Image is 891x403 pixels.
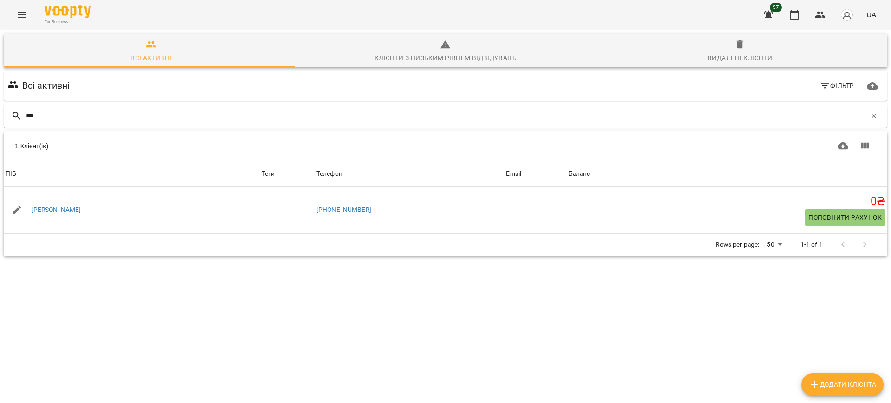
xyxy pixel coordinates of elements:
button: Menu [11,4,33,26]
p: Rows per page: [716,240,759,249]
div: 50 [763,238,785,251]
div: Sort [316,168,342,179]
span: Поповнити рахунок [808,212,882,223]
span: UA [866,10,876,19]
div: Table Toolbar [4,131,887,161]
span: Телефон [316,168,502,179]
div: ПІБ [6,168,16,179]
div: Телефон [316,168,342,179]
span: For Business [45,19,91,25]
button: Фільтр [816,77,858,94]
span: 97 [770,3,782,12]
div: Теги [262,168,313,179]
div: Баланс [568,168,590,179]
div: Видалені клієнти [708,52,772,64]
h5: 0 ₴ [568,194,885,209]
div: Клієнти з низьким рівнем відвідувань [374,52,517,64]
img: Voopty Logo [45,5,91,18]
img: avatar_s.png [840,8,853,21]
div: Sort [568,168,590,179]
span: Фільтр [820,80,854,91]
button: Показати колонки [854,135,876,157]
div: Всі активні [130,52,171,64]
span: Баланс [568,168,885,179]
div: Sort [506,168,522,179]
div: Sort [6,168,16,179]
span: Email [506,168,565,179]
button: Поповнити рахунок [805,209,885,226]
button: Завантажити CSV [832,135,854,157]
span: ПІБ [6,168,258,179]
div: 1 Клієнт(ів) [15,141,440,151]
p: 1-1 of 1 [801,240,823,249]
a: [PHONE_NUMBER] [316,206,371,213]
div: Email [506,168,522,179]
button: UA [863,6,880,23]
h6: Всі активні [22,78,70,93]
a: [PERSON_NAME] [32,205,81,215]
